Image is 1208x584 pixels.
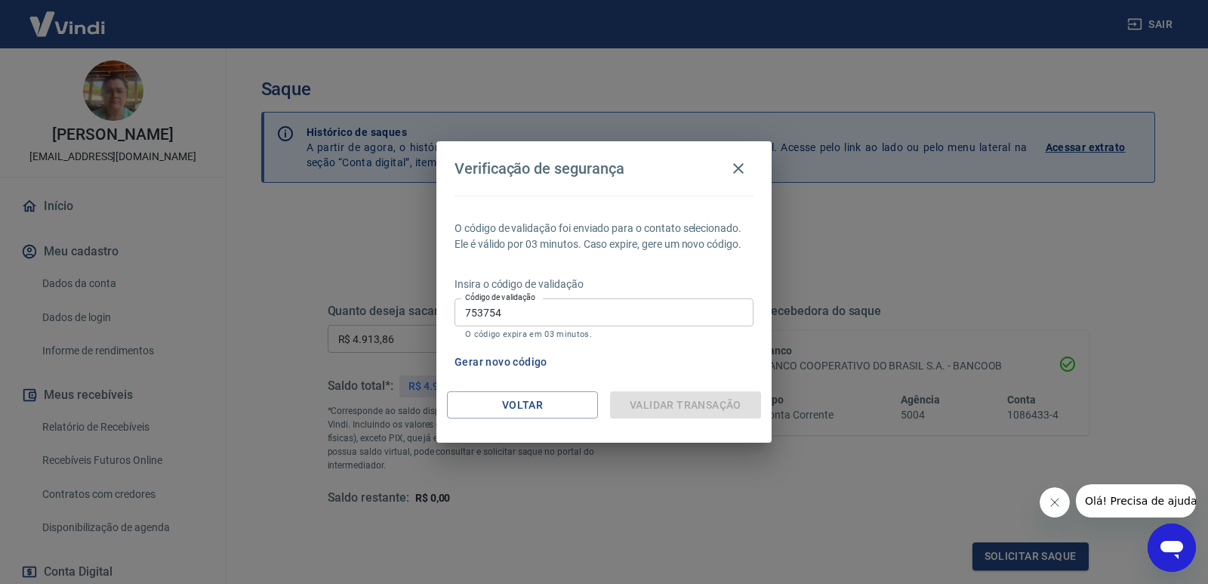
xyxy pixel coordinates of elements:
[447,391,598,419] button: Voltar
[1040,487,1070,518] iframe: Fechar mensagem
[455,277,753,292] p: Insira o código de validação
[1076,484,1196,518] iframe: Mensagem da empresa
[465,329,743,339] p: O código expira em 03 minutos.
[455,159,624,178] h4: Verificação de segurança
[465,292,535,303] label: Código de validação
[455,221,753,252] p: O código de validação foi enviado para o contato selecionado. Ele é válido por 03 minutos. Caso e...
[448,348,553,376] button: Gerar novo código
[1148,524,1196,572] iframe: Botão para abrir a janela de mensagens
[9,11,127,23] span: Olá! Precisa de ajuda?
